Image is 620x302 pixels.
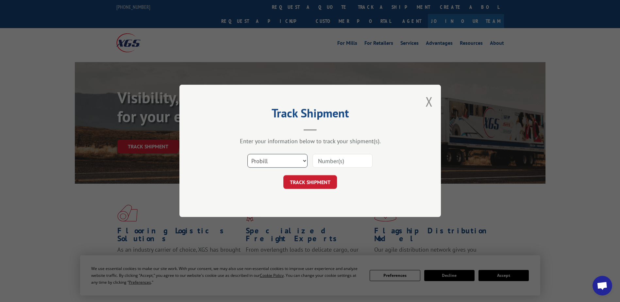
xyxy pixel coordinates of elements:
h2: Track Shipment [212,109,408,121]
button: Close modal [426,93,433,110]
div: Enter your information below to track your shipment(s). [212,138,408,145]
input: Number(s) [312,154,373,168]
div: Open chat [593,276,612,295]
button: TRACK SHIPMENT [283,176,337,189]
